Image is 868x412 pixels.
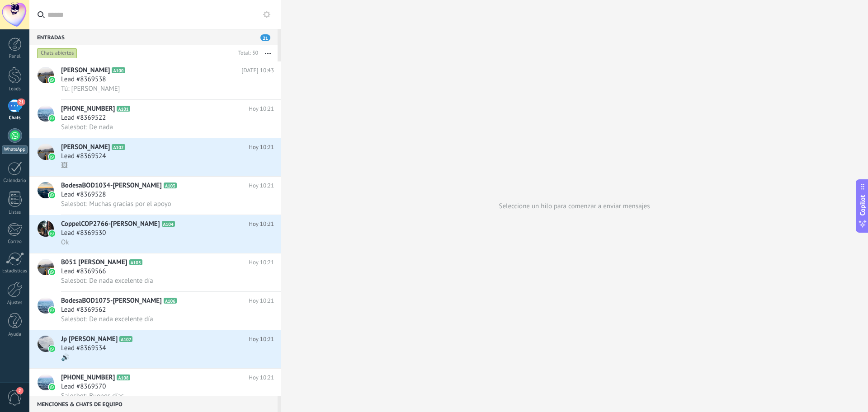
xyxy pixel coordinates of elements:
a: avataricon[PERSON_NAME]A102Hoy 10:21Lead #8369524🖼 [29,138,281,176]
span: B051 [PERSON_NAME] [61,258,127,267]
span: Hoy 10:21 [249,220,274,229]
span: Hoy 10:21 [249,104,274,113]
span: Jp [PERSON_NAME] [61,335,118,344]
img: icon [49,77,55,83]
img: icon [49,307,55,314]
img: icon [49,384,55,390]
span: A100 [112,67,125,73]
span: Hoy 10:21 [249,143,274,152]
a: avatariconBodesaBOD1034-[PERSON_NAME]A103Hoy 10:21Lead #8369528Salesbot: Muchas gracias por el apoyo [29,177,281,215]
span: 21 [17,98,25,106]
div: Listas [2,210,28,215]
div: WhatsApp [2,145,28,154]
span: [PERSON_NAME] [61,66,110,75]
div: Menciones & Chats de equipo [29,396,278,412]
img: icon [49,230,55,237]
span: Lead #8369522 [61,113,106,122]
span: Lead #8369570 [61,382,106,391]
div: Estadísticas [2,268,28,274]
span: A103 [164,183,177,188]
a: avatariconB051 [PERSON_NAME]A105Hoy 10:21Lead #8369566Salesbot: De nada excelente día [29,253,281,291]
span: Salesbot: De nada [61,123,113,131]
span: Lead #8369524 [61,152,106,161]
span: A102 [112,144,125,150]
a: avatariconJp [PERSON_NAME]A107Hoy 10:21Lead #8369534🔊 [29,330,281,368]
div: Correo [2,239,28,245]
span: Lead #8369538 [61,75,106,84]
span: Lead #8369534 [61,344,106,353]
span: Tú: [PERSON_NAME] [61,84,120,93]
span: BodesaBOD1034-[PERSON_NAME] [61,181,162,190]
div: Chats abiertos [37,48,77,59]
span: Hoy 10:21 [249,335,274,344]
a: avataricon[PHONE_NUMBER]A101Hoy 10:21Lead #8369522Salesbot: De nada [29,100,281,138]
img: icon [49,154,55,160]
span: [PHONE_NUMBER] [61,373,115,382]
span: Copilot [858,195,867,216]
div: Total: 50 [235,49,258,58]
span: A106 [164,298,177,304]
span: [PERSON_NAME] [61,143,110,152]
div: Ayuda [2,332,28,337]
img: icon [49,192,55,198]
span: 2 [16,387,24,394]
div: Calendario [2,178,28,184]
span: Hoy 10:21 [249,296,274,305]
span: CoppelCOP2766-[PERSON_NAME] [61,220,160,229]
button: Más [258,45,278,61]
div: Panel [2,54,28,60]
div: Ajustes [2,300,28,306]
span: 21 [260,34,270,41]
span: A104 [162,221,175,227]
div: Entradas [29,29,278,45]
span: Salesbot: Muchas gracias por el apoyo [61,200,171,208]
a: avatariconBodesaBOD1075-[PERSON_NAME]A106Hoy 10:21Lead #8369562Salesbot: De nada excelente día [29,292,281,330]
span: Lead #8369562 [61,305,106,314]
a: avataricon[PHONE_NUMBER]A108Hoy 10:21Lead #8369570Salesbot: Buenos días [29,369,281,407]
span: Lead #8369566 [61,267,106,276]
span: BodesaBOD1075-[PERSON_NAME] [61,296,162,305]
span: [DATE] 10:43 [241,66,274,75]
span: [PHONE_NUMBER] [61,104,115,113]
span: Hoy 10:21 [249,181,274,190]
a: avatariconCoppelCOP2766-[PERSON_NAME]A104Hoy 10:21Lead #8369530Ok [29,215,281,253]
div: Leads [2,86,28,92]
span: 🔊 [61,353,70,362]
span: A101 [117,106,130,112]
span: Hoy 10:21 [249,373,274,382]
span: Hoy 10:21 [249,258,274,267]
span: Lead #8369530 [61,229,106,238]
img: icon [49,346,55,352]
span: Ok [61,238,69,247]
img: icon [49,269,55,275]
span: Salesbot: De nada excelente día [61,315,153,323]
img: icon [49,115,55,122]
span: Lead #8369528 [61,190,106,199]
a: avataricon[PERSON_NAME]A100[DATE] 10:43Lead #8369538Tú: [PERSON_NAME] [29,61,281,99]
span: A107 [119,336,132,342]
div: Chats [2,115,28,121]
span: Salesbot: De nada excelente día [61,276,153,285]
span: Salesbot: Buenos días [61,392,124,400]
span: A108 [117,375,130,380]
span: A105 [129,259,142,265]
span: 🖼 [61,161,68,170]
